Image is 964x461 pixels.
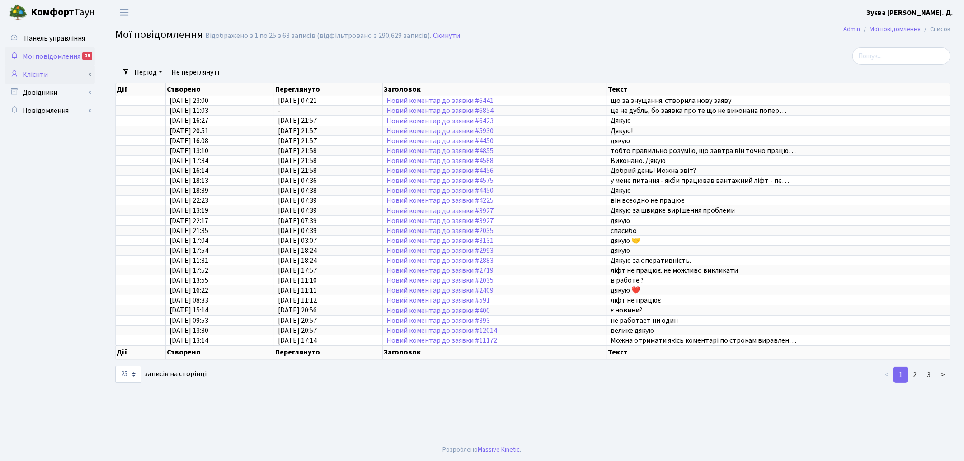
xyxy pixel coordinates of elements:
[611,326,654,335] span: велике дякую
[5,65,95,84] a: Клієнти
[433,32,460,40] a: Скинути
[607,83,950,96] th: Текст
[169,166,208,176] span: [DATE] 16:14
[386,176,494,186] a: Новий коментар до заявки #4575
[131,65,166,80] a: Період
[386,146,494,156] a: Новий коментар до заявки #4855
[278,146,317,156] span: [DATE] 21:58
[169,236,208,246] span: [DATE] 17:04
[386,256,494,265] a: Новий коментар до заявки #2883
[611,136,630,146] span: дякую
[611,226,637,236] span: спасибо
[278,335,317,345] span: [DATE] 17:14
[278,246,317,256] span: [DATE] 18:24
[443,445,522,455] div: Розроблено .
[843,24,860,34] a: Admin
[274,83,383,96] th: Переглянуто
[9,4,27,22] img: logo.png
[168,65,223,80] a: Не переглянуті
[908,367,922,383] a: 2
[169,206,208,216] span: [DATE] 13:19
[278,206,317,216] span: [DATE] 07:39
[278,126,317,136] span: [DATE] 21:57
[611,126,633,136] span: Дякую!
[169,285,208,295] span: [DATE] 16:22
[5,84,95,102] a: Довідники
[386,236,494,246] a: Новий коментар до заявки #3131
[169,106,208,116] span: [DATE] 11:03
[386,285,494,295] a: Новий коментар до заявки #2409
[278,285,317,295] span: [DATE] 11:11
[611,146,796,156] span: тобто правильно розумію, що завтра він точно працю…
[278,265,317,275] span: [DATE] 17:57
[169,265,208,275] span: [DATE] 17:52
[611,275,644,285] span: в работе ?
[113,5,136,20] button: Переключити навігацію
[274,345,383,359] th: Переглянуто
[169,116,208,126] span: [DATE] 16:27
[115,366,207,383] label: записів на сторінці
[936,367,950,383] a: >
[169,146,208,156] span: [DATE] 13:10
[169,196,208,205] span: [DATE] 22:23
[23,51,80,61] span: Мої повідомлення
[169,176,208,186] span: [DATE] 18:13
[611,206,735,216] span: Дякую за швидке вирішення проблеми
[115,366,141,383] select: записів на сторінці
[278,295,317,305] span: [DATE] 11:12
[893,367,908,383] a: 1
[386,106,494,116] a: Новий коментар до заявки #6854
[169,246,208,256] span: [DATE] 17:54
[383,345,607,359] th: Заголовок
[922,367,936,383] a: 3
[278,156,317,166] span: [DATE] 21:58
[386,136,494,146] a: Новий коментар до заявки #4450
[169,326,208,335] span: [DATE] 13:30
[169,186,208,196] span: [DATE] 18:39
[278,256,317,265] span: [DATE] 18:24
[611,236,640,246] span: дякую 🤝
[169,316,208,326] span: [DATE] 09:53
[116,345,166,359] th: Дії
[386,166,494,176] a: Новий коментар до заявки #4456
[386,226,494,236] a: Новий коментар до заявки #2035
[278,166,317,176] span: [DATE] 21:58
[169,126,208,136] span: [DATE] 20:51
[278,316,317,326] span: [DATE] 20:57
[386,206,494,216] a: Новий коментар до заявки #3927
[24,33,85,43] span: Панель управління
[611,285,640,295] span: дякую ❤️
[611,335,796,345] span: Можна отримати якісь коментарі по строкам виравлен…
[386,186,494,196] a: Новий коментар до заявки #4450
[611,116,631,126] span: Дякую
[386,275,494,285] a: Новий коментар до заявки #2035
[386,96,494,106] a: Новий коментар до заявки #6441
[383,83,607,96] th: Заголовок
[5,29,95,47] a: Панель управління
[386,246,494,256] a: Новий коментар до заявки #2993
[278,176,317,186] span: [DATE] 07:36
[166,345,274,359] th: Створено
[611,106,786,116] span: це не дубль, бо заявка про те що не виконана попер…
[169,226,208,236] span: [DATE] 21:35
[386,335,497,345] a: Новий коментар до заявки #11172
[116,83,166,96] th: Дії
[611,96,731,106] span: що за знущання. створила нову заяву
[278,196,317,205] span: [DATE] 07:39
[386,265,494,275] a: Новий коментар до заявки #2719
[169,156,208,166] span: [DATE] 17:34
[278,306,317,316] span: [DATE] 20:56
[169,96,208,106] span: [DATE] 23:00
[278,216,317,226] span: [DATE] 07:39
[5,102,95,120] a: Повідомлення
[866,7,953,18] a: Зуєва [PERSON_NAME]. Д.
[278,236,317,246] span: [DATE] 03:07
[31,5,95,20] span: Таун
[611,216,630,226] span: дякую
[611,316,678,326] span: не работает ни один
[386,216,494,226] a: Новий коментар до заявки #3927
[611,186,631,196] span: Дякую
[921,24,950,34] li: Список
[278,106,281,116] span: -
[611,196,684,205] span: він всеодно не працює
